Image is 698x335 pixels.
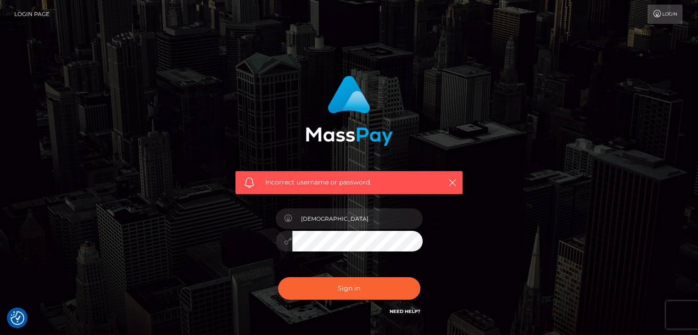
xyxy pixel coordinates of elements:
[648,5,682,24] a: Login
[278,277,420,300] button: Sign in
[14,5,50,24] a: Login Page
[292,208,423,229] input: Username...
[265,178,433,187] span: Incorrect username or password.
[306,76,393,146] img: MassPay Login
[390,308,420,314] a: Need Help?
[11,311,24,325] button: Consent Preferences
[11,311,24,325] img: Revisit consent button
